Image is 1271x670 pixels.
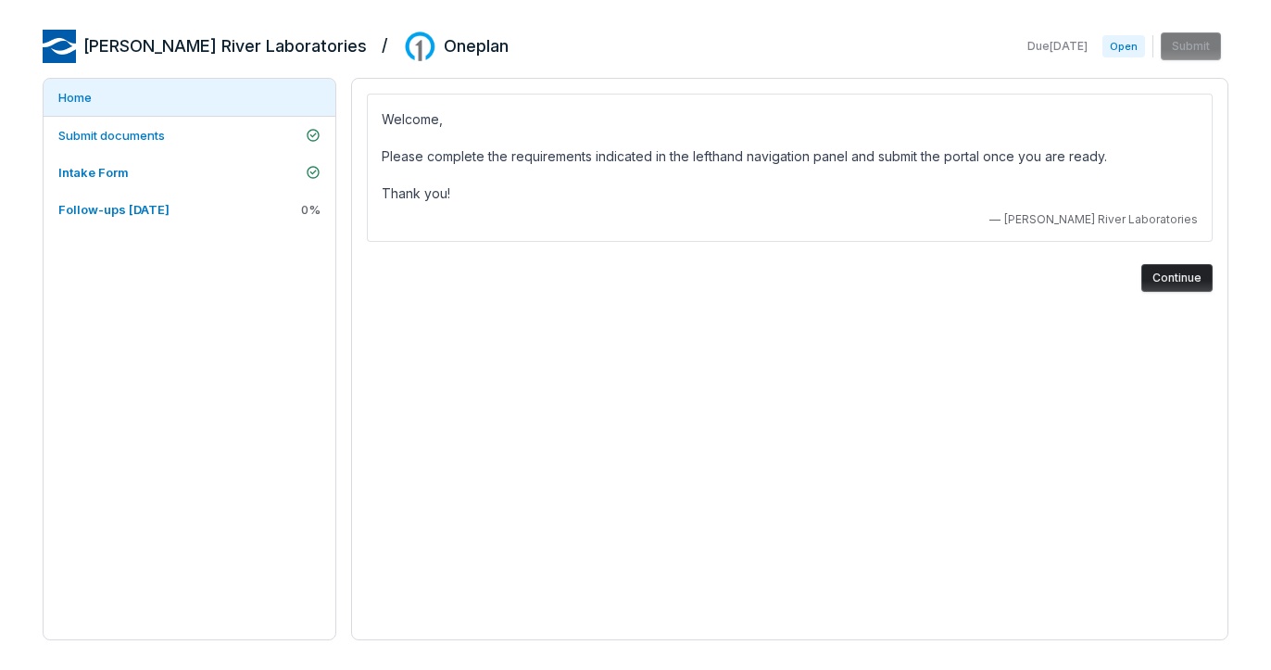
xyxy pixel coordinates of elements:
p: Welcome, [382,108,1198,131]
span: Follow-ups [DATE] [58,202,170,217]
span: Intake Form [58,165,129,180]
span: Submit documents [58,128,165,143]
h2: / [382,30,388,57]
span: 0 % [301,201,321,218]
p: Thank you! [382,183,1198,205]
a: Intake Form [44,154,335,191]
p: Please complete the requirements indicated in the lefthand navigation panel and submit the portal... [382,145,1198,168]
h2: Oneplan [444,34,509,58]
span: — [989,212,1000,227]
span: Open [1102,35,1145,57]
span: Due [DATE] [1027,39,1088,54]
h2: [PERSON_NAME] River Laboratories [83,34,367,58]
a: Submit documents [44,117,335,154]
a: Home [44,79,335,116]
button: Continue [1141,264,1213,292]
span: [PERSON_NAME] River Laboratories [1004,212,1198,227]
a: Follow-ups [DATE]0% [44,191,335,228]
